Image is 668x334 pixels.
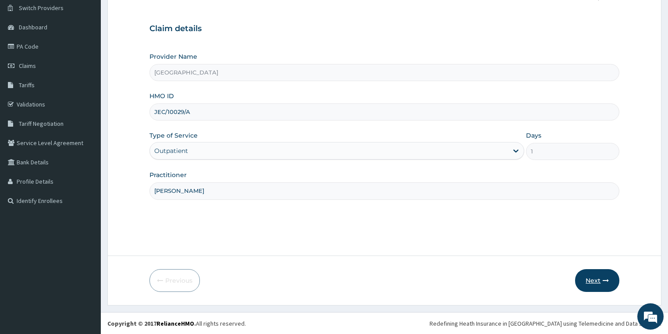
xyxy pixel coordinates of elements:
[149,103,620,121] input: Enter HMO ID
[144,4,165,25] div: Minimize live chat window
[19,120,64,128] span: Tariff Negotiation
[4,239,167,270] textarea: Type your message and hit 'Enter'
[16,44,36,66] img: d_794563401_company_1708531726252_794563401
[154,146,188,155] div: Outpatient
[149,24,620,34] h3: Claim details
[526,131,541,140] label: Days
[149,269,200,292] button: Previous
[51,110,121,199] span: We're online!
[19,81,35,89] span: Tariffs
[19,62,36,70] span: Claims
[149,171,187,179] label: Practitioner
[46,49,147,60] div: Chat with us now
[149,92,174,100] label: HMO ID
[575,269,619,292] button: Next
[107,320,196,327] strong: Copyright © 2017 .
[19,23,47,31] span: Dashboard
[149,182,620,199] input: Enter Name
[149,131,198,140] label: Type of Service
[430,319,661,328] div: Redefining Heath Insurance in [GEOGRAPHIC_DATA] using Telemedicine and Data Science!
[156,320,194,327] a: RelianceHMO
[19,4,64,12] span: Switch Providers
[149,52,197,61] label: Provider Name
